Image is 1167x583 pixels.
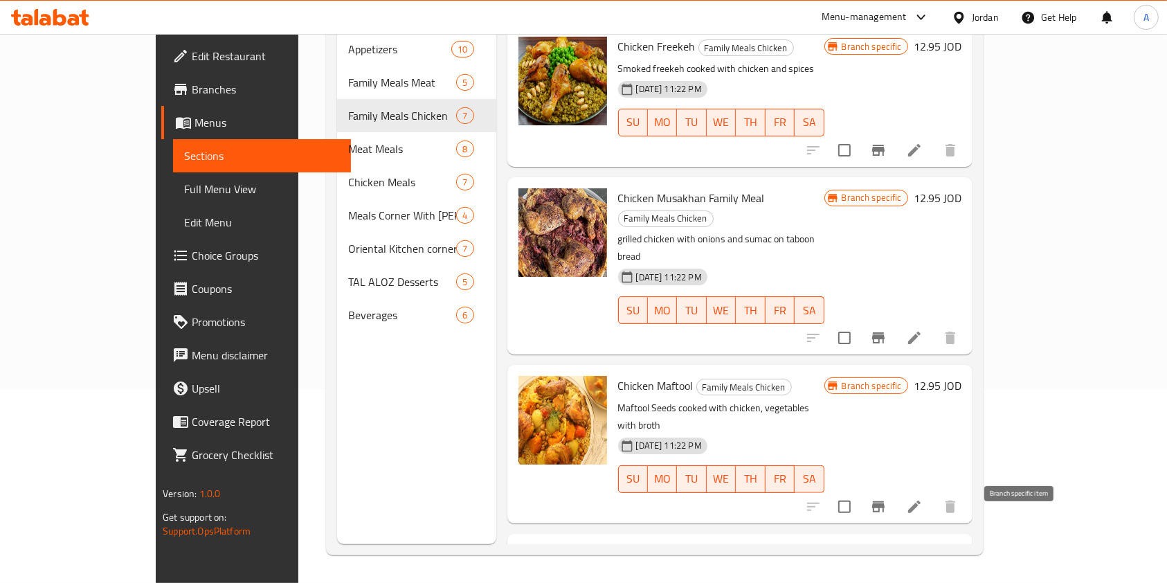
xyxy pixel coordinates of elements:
span: Edit Restaurant [192,48,340,64]
span: Family Meals Chicken [697,379,791,395]
div: Appetizers10 [337,33,496,66]
div: items [456,174,473,190]
button: MO [648,109,677,136]
button: MO [648,465,677,493]
span: 5 [457,276,473,289]
button: SU [618,465,648,493]
div: items [456,74,473,91]
span: TU [682,301,700,321]
span: A [1143,10,1149,25]
div: Menu-management [822,9,907,26]
button: MO [648,296,677,324]
span: TH [741,301,759,321]
div: Beverages6 [337,298,496,332]
span: Full Menu View [184,181,340,197]
span: Oriental Kitchen corner [348,240,456,257]
a: Edit Restaurant [161,39,351,73]
span: Menu disclaimer [192,347,340,364]
button: TU [677,296,706,324]
div: items [456,307,473,323]
button: SU [618,109,648,136]
span: TH [741,469,759,489]
span: TH [741,112,759,132]
div: Chicken Meals [348,174,456,190]
div: items [456,141,473,157]
span: Select to update [830,323,859,352]
span: MO [653,301,671,321]
span: Branch specific [836,191,907,204]
span: SU [624,469,642,489]
nav: Menu sections [337,27,496,337]
div: items [456,240,473,257]
div: Meat Meals8 [337,132,496,165]
span: Promotions [192,314,340,330]
img: Chicken Maftool [518,376,607,465]
a: Edit Menu [173,206,351,239]
span: SU [624,301,642,321]
div: TAL ALOZ Desserts [348,273,456,290]
span: Grocery Checklist [192,447,340,463]
button: FR [766,296,795,324]
a: Edit menu item [906,142,923,159]
a: Branches [161,73,351,106]
span: 4 [457,209,473,222]
h6: 12.95 JOD [914,188,961,208]
span: 7 [457,176,473,189]
div: items [456,107,473,124]
span: Appetizers [348,41,451,57]
div: Oriental Kitchen corner7 [337,232,496,265]
div: Family Meals Meat5 [337,66,496,99]
span: Branch specific [836,40,907,53]
span: [DATE] 11:22 PM [631,439,707,452]
span: TU [682,112,700,132]
span: Meat Meals [348,141,456,157]
button: TU [677,109,706,136]
div: items [451,41,473,57]
span: Coverage Report [192,413,340,430]
div: Jordan [972,10,999,25]
span: Meals Corner With [PERSON_NAME] [348,207,456,224]
span: Select to update [830,136,859,165]
div: Meals Corner With laban [348,207,456,224]
div: Family Meals Chicken [618,210,714,227]
p: grilled chicken with onions and sumac on taboon bread [618,231,824,265]
button: Branch-specific-item [862,490,895,523]
button: delete [934,134,967,167]
span: Family Meals Chicken [348,107,456,124]
span: FR [771,301,789,321]
a: Edit menu item [906,499,923,515]
span: 10 [452,43,473,56]
button: TU [677,465,706,493]
span: 6 [457,309,473,322]
a: Coverage Report [161,405,351,438]
span: SU [624,112,642,132]
span: Chicken Musakhan Family Meal [618,188,765,208]
span: Menus [194,114,340,131]
a: Coupons [161,272,351,305]
div: Meals Corner With [PERSON_NAME]4 [337,199,496,232]
button: TH [736,296,765,324]
span: WE [712,301,730,321]
p: Smoked freekeh cooked with chicken and spices [618,60,824,78]
span: 7 [457,242,473,255]
span: Edit Menu [184,214,340,231]
span: WE [712,469,730,489]
span: FR [771,469,789,489]
button: Branch-specific-item [862,321,895,355]
h6: 12.95 JOD [914,376,961,395]
h6: 12.95 JOD [914,37,961,56]
span: [DATE] 11:22 PM [631,271,707,284]
span: MO [653,469,671,489]
span: WE [712,112,730,132]
a: Menus [161,106,351,139]
a: Edit menu item [906,330,923,346]
img: Chicken Musakhan Family Meal [518,188,607,277]
a: Choice Groups [161,239,351,272]
span: FR [771,112,789,132]
span: MO [653,112,671,132]
a: Grocery Checklist [161,438,351,472]
a: Promotions [161,305,351,339]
